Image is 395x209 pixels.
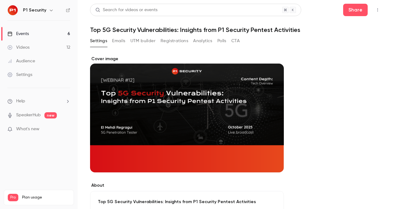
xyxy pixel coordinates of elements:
h6: P1 Security [23,7,46,13]
button: Analytics [193,36,212,46]
button: Emails [112,36,125,46]
button: CTA [231,36,240,46]
span: Help [16,98,25,104]
button: Polls [217,36,226,46]
h1: Top 5G Security Vulnerabilities: Insights from P1 Security Pentest Activities [90,26,383,33]
label: About [90,182,284,189]
img: P1 Security [8,5,18,15]
button: UTM builder [130,36,156,46]
iframe: Noticeable Trigger [63,127,70,132]
section: Cover image [90,56,284,172]
span: new [44,112,57,118]
div: Events [7,31,29,37]
span: Pro [8,194,18,201]
label: Cover image [90,56,284,62]
p: Top 5G Security Vulnerabilities: Insights from P1 Security Pentest Activities [98,199,276,205]
button: Registrations [161,36,188,46]
button: Share [343,4,368,16]
div: Audience [7,58,35,64]
div: Settings [7,72,32,78]
div: Videos [7,44,30,51]
span: Plan usage [22,195,70,200]
span: What's new [16,126,39,132]
button: Settings [90,36,107,46]
div: Search for videos or events [95,7,157,13]
a: SpeakerHub [16,112,41,118]
li: help-dropdown-opener [7,98,70,104]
